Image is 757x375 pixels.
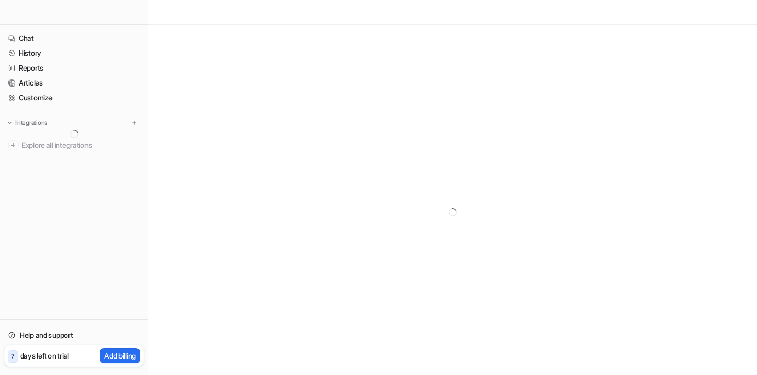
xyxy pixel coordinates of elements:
[20,350,69,361] p: days left on trial
[15,118,47,127] p: Integrations
[4,117,50,128] button: Integrations
[22,137,140,154] span: Explore all integrations
[4,328,144,343] a: Help and support
[6,119,13,126] img: expand menu
[4,31,144,45] a: Chat
[4,61,144,75] a: Reports
[8,140,19,150] img: explore all integrations
[104,350,136,361] p: Add billing
[4,46,144,60] a: History
[4,138,144,152] a: Explore all integrations
[11,352,14,361] p: 7
[131,119,138,126] img: menu_add.svg
[100,348,140,363] button: Add billing
[4,91,144,105] a: Customize
[4,76,144,90] a: Articles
